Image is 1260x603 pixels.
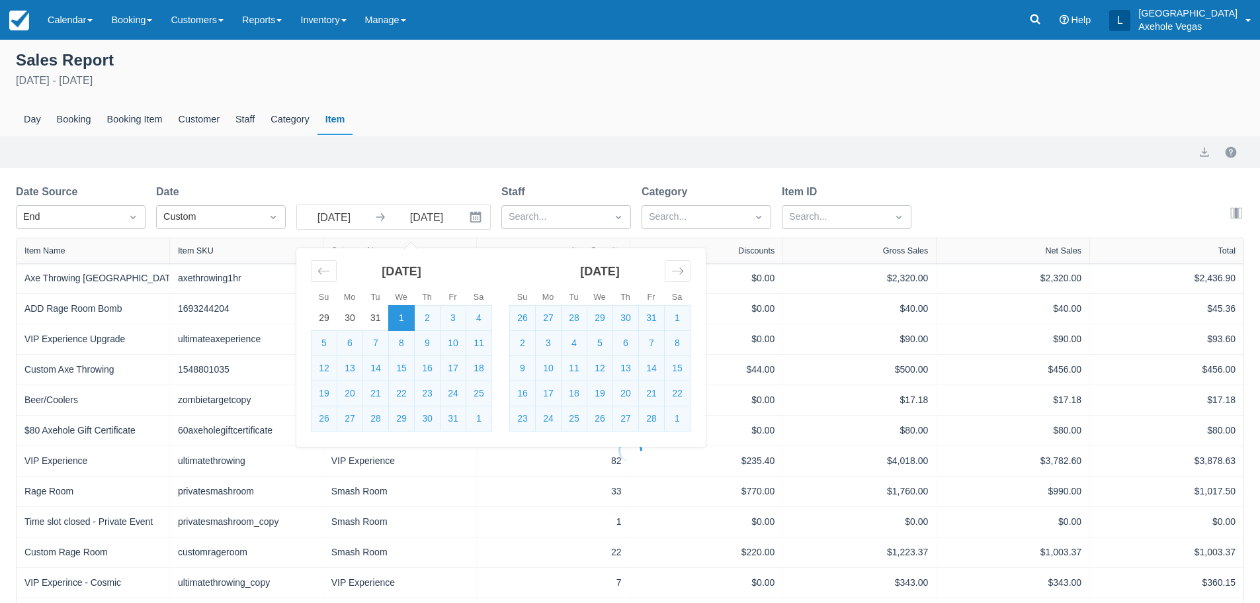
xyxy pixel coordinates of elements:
small: Tu [569,293,578,302]
td: Selected. Friday, February 28, 2025 [639,406,665,432]
td: Selected. Monday, February 3, 2025 [536,331,562,356]
span: Dropdown icon [892,210,905,224]
td: Selected. Wednesday, February 12, 2025 [587,356,613,381]
td: Selected. Sunday, February 9, 2025 [510,356,536,381]
td: Selected. Thursday, February 27, 2025 [613,406,639,432]
label: Date Source [16,184,83,200]
small: Fr [449,293,457,302]
td: Selected. Monday, February 17, 2025 [536,381,562,406]
td: Selected. Tuesday, February 4, 2025 [562,331,587,356]
td: Selected. Saturday, February 15, 2025 [665,356,691,381]
div: Staff [228,105,263,135]
img: checkfront-main-nav-mini-logo.png [9,11,29,30]
td: Selected. Friday, January 17, 2025 [441,356,466,381]
small: Sa [474,293,483,302]
td: Selected. Friday, January 31, 2025 [441,406,466,432]
td: Selected. Friday, January 31, 2025 [639,306,665,331]
td: Selected. Saturday, January 18, 2025 [466,356,492,381]
i: Help [1060,15,1069,24]
td: Selected. Wednesday, January 29, 2025 [389,406,415,432]
span: Dropdown icon [267,210,280,224]
td: Selected. Tuesday, February 18, 2025 [562,381,587,406]
td: Selected. Sunday, January 12, 2025 [312,356,337,381]
td: Selected. Friday, February 21, 2025 [639,381,665,406]
td: Selected. Thursday, February 20, 2025 [613,381,639,406]
div: Category [263,105,317,135]
td: Selected. Saturday, January 4, 2025 [466,306,492,331]
td: Selected. Thursday, January 30, 2025 [613,306,639,331]
small: Mo [344,293,356,302]
div: L [1109,10,1130,31]
td: Selected. Sunday, January 26, 2025 [510,306,536,331]
small: We [395,293,407,302]
label: Item ID [782,184,822,200]
div: Move backward to switch to the previous month. [311,260,337,282]
p: [GEOGRAPHIC_DATA] [1138,7,1238,20]
td: Selected. Wednesday, January 29, 2025 [587,306,613,331]
td: Selected. Friday, February 14, 2025 [639,356,665,381]
td: Selected. Sunday, February 23, 2025 [510,406,536,432]
td: Choose Sunday, December 29, 2024 as your check-out date. It’s available. [312,306,337,331]
td: Selected. Friday, February 7, 2025 [639,331,665,356]
td: Selected. Wednesday, January 22, 2025 [389,381,415,406]
td: Selected. Tuesday, February 25, 2025 [562,406,587,432]
small: Th [620,293,630,302]
label: Staff [501,184,530,200]
td: Selected. Tuesday, January 7, 2025 [363,331,389,356]
td: Selected. Sunday, January 26, 2025 [312,406,337,432]
label: Date [156,184,185,200]
td: Selected. Thursday, February 13, 2025 [613,356,639,381]
td: Selected. Monday, January 27, 2025 [337,406,363,432]
small: Fr [648,293,655,302]
div: Customer [171,105,228,135]
td: Selected. Sunday, February 2, 2025 [510,331,536,356]
div: Move forward to switch to the next month. [665,260,691,282]
td: Choose Monday, December 30, 2024 as your check-out date. It’s available. [337,306,363,331]
td: Selected. Friday, January 24, 2025 [441,381,466,406]
td: Selected. Saturday, January 25, 2025 [466,381,492,406]
strong: [DATE] [382,265,421,278]
div: Booking Item [99,105,171,135]
small: Mo [542,293,554,302]
td: Selected. Sunday, January 5, 2025 [312,331,337,356]
td: Selected. Monday, January 27, 2025 [536,306,562,331]
small: We [593,293,606,302]
td: Selected. Saturday, January 11, 2025 [466,331,492,356]
small: Su [319,293,329,302]
td: Selected. Monday, January 20, 2025 [337,381,363,406]
td: Selected. Saturday, February 8, 2025 [665,331,691,356]
strong: [DATE] [580,265,620,278]
td: Selected. Tuesday, January 21, 2025 [363,381,389,406]
input: Start Date [297,205,371,229]
div: Booking [49,105,99,135]
td: Choose Tuesday, December 31, 2024 as your check-out date. It’s available. [363,306,389,331]
button: Interact with the calendar and add the check-in date for your trip. [464,205,490,229]
td: Selected. Wednesday, February 26, 2025 [587,406,613,432]
td: Selected. Tuesday, January 28, 2025 [562,306,587,331]
td: Selected as start date. Wednesday, January 1, 2025 [389,306,415,331]
td: Selected. Friday, January 10, 2025 [441,331,466,356]
td: Selected. Sunday, February 16, 2025 [510,381,536,406]
td: Selected. Wednesday, February 19, 2025 [587,381,613,406]
div: End [23,210,114,224]
small: Sa [672,293,682,302]
td: Selected. Monday, January 13, 2025 [337,356,363,381]
td: Selected. Tuesday, January 28, 2025 [363,406,389,432]
td: Selected. Wednesday, January 8, 2025 [389,331,415,356]
td: Selected. Tuesday, January 14, 2025 [363,356,389,381]
div: Calendar [296,248,705,447]
td: Selected. Thursday, January 23, 2025 [415,381,441,406]
td: Selected. Thursday, January 2, 2025 [415,306,441,331]
span: Help [1071,15,1091,25]
div: Day [16,105,49,135]
label: Category [642,184,693,200]
td: Selected. Monday, January 6, 2025 [337,331,363,356]
div: [DATE] - [DATE] [16,73,1244,89]
td: Selected. Thursday, January 16, 2025 [415,356,441,381]
td: Selected. Saturday, February 1, 2025 [466,406,492,432]
td: Selected. Wednesday, February 5, 2025 [587,331,613,356]
div: Sales Report [16,48,1244,70]
div: Item [317,105,353,135]
td: Selected. Friday, January 3, 2025 [441,306,466,331]
button: export [1197,144,1212,160]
